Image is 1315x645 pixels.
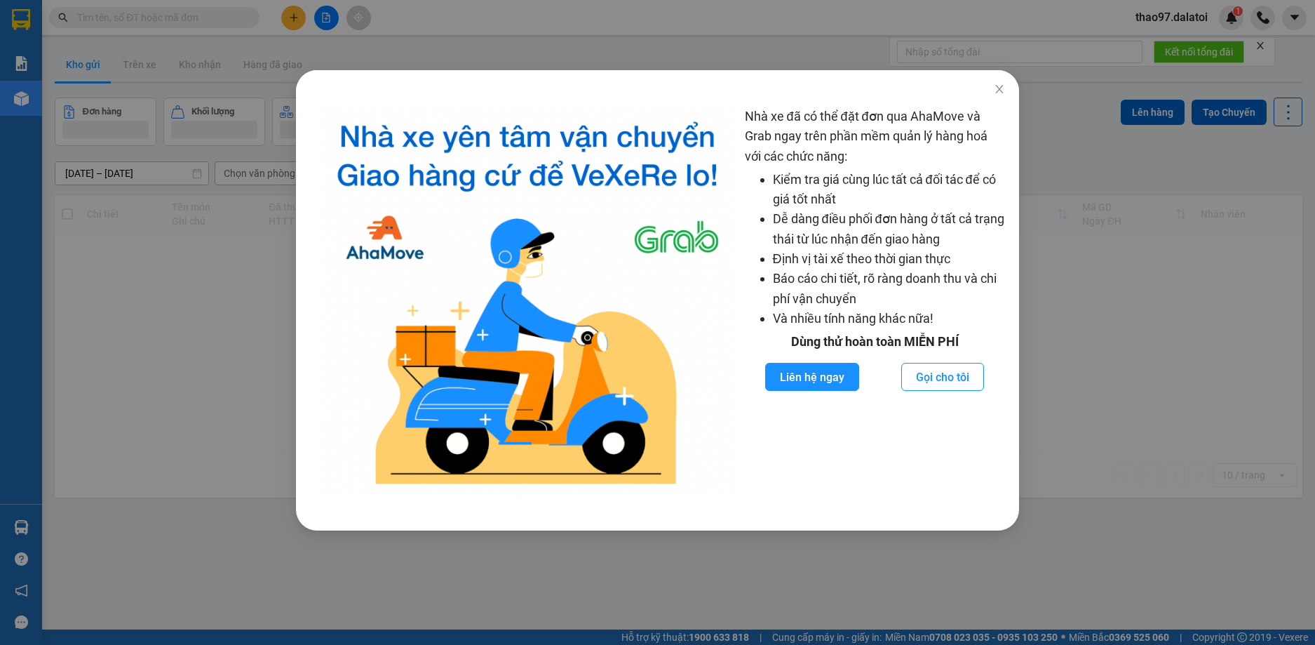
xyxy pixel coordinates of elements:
[980,70,1019,109] button: Close
[772,269,1005,309] li: Báo cáo chi tiết, rõ ràng doanh thu và chi phí vận chuyển
[780,368,844,386] span: Liên hệ ngay
[765,363,859,391] button: Liên hệ ngay
[772,209,1005,249] li: Dễ dàng điều phối đơn hàng ở tất cả trạng thái từ lúc nhận đến giao hàng
[744,107,1005,496] div: Nhà xe đã có thể đặt đơn qua AhaMove và Grab ngay trên phần mềm quản lý hàng hoá với các chức năng:
[772,170,1005,210] li: Kiểm tra giá cùng lúc tất cả đối tác để có giá tốt nhất
[321,107,734,496] img: logo
[901,363,984,391] button: Gọi cho tôi
[772,309,1005,328] li: Và nhiều tính năng khác nữa!
[744,332,1005,352] div: Dùng thử hoàn toàn MIỄN PHÍ
[772,249,1005,269] li: Định vị tài xế theo thời gian thực
[994,84,1005,95] span: close
[916,368,969,386] span: Gọi cho tôi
